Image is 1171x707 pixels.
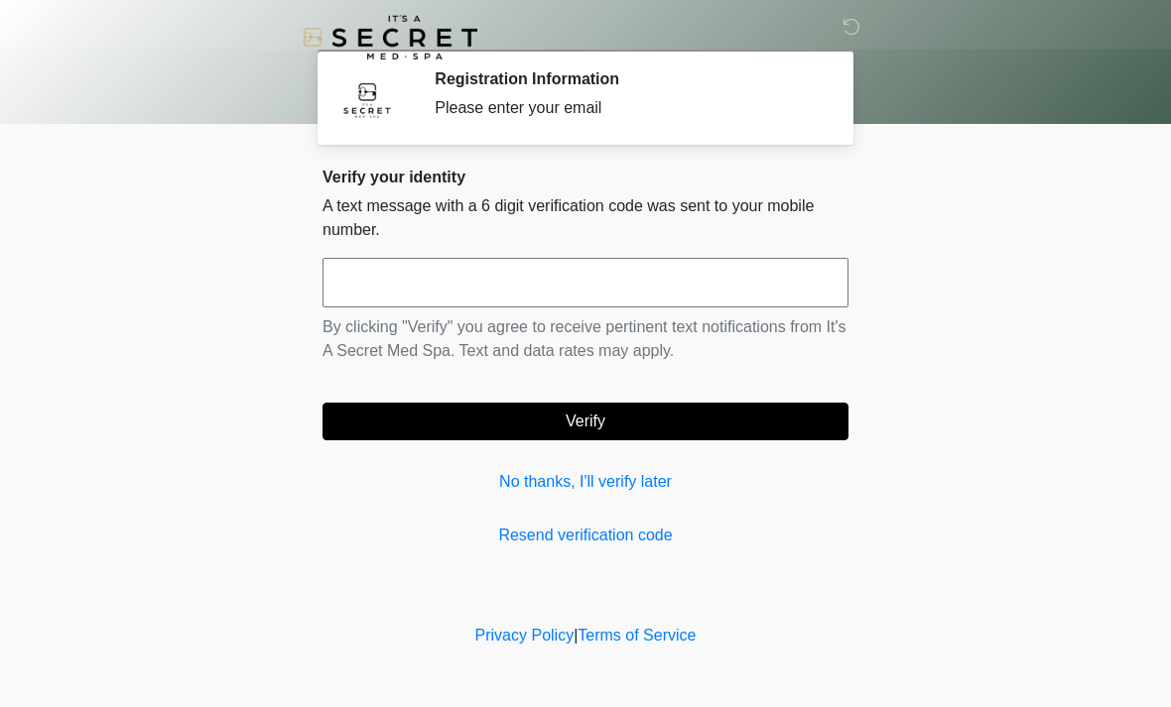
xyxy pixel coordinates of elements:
[323,194,848,242] p: A text message with a 6 digit verification code was sent to your mobile number.
[435,96,819,120] div: Please enter your email
[574,627,578,644] a: |
[323,315,848,363] p: By clicking "Verify" you agree to receive pertinent text notifications from It's A Secret Med Spa...
[323,524,848,547] a: Resend verification code
[323,168,848,186] h2: Verify your identity
[323,403,848,440] button: Verify
[323,470,848,494] a: No thanks, I'll verify later
[337,69,397,129] img: Agent Avatar
[578,627,696,644] a: Terms of Service
[475,627,575,644] a: Privacy Policy
[435,69,819,88] h2: Registration Information
[303,15,477,59] img: It's A Secret Med Spa Logo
